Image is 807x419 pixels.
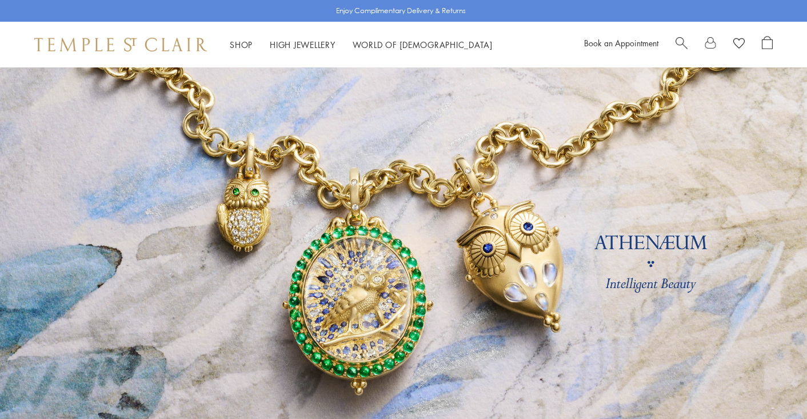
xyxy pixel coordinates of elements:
[733,36,745,53] a: View Wishlist
[34,38,207,51] img: Temple St. Clair
[230,38,493,52] nav: Main navigation
[584,37,658,49] a: Book an Appointment
[336,5,466,17] p: Enjoy Complimentary Delivery & Returns
[762,36,773,53] a: Open Shopping Bag
[353,39,493,50] a: World of [DEMOGRAPHIC_DATA]World of [DEMOGRAPHIC_DATA]
[270,39,335,50] a: High JewelleryHigh Jewellery
[676,36,688,53] a: Search
[230,39,253,50] a: ShopShop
